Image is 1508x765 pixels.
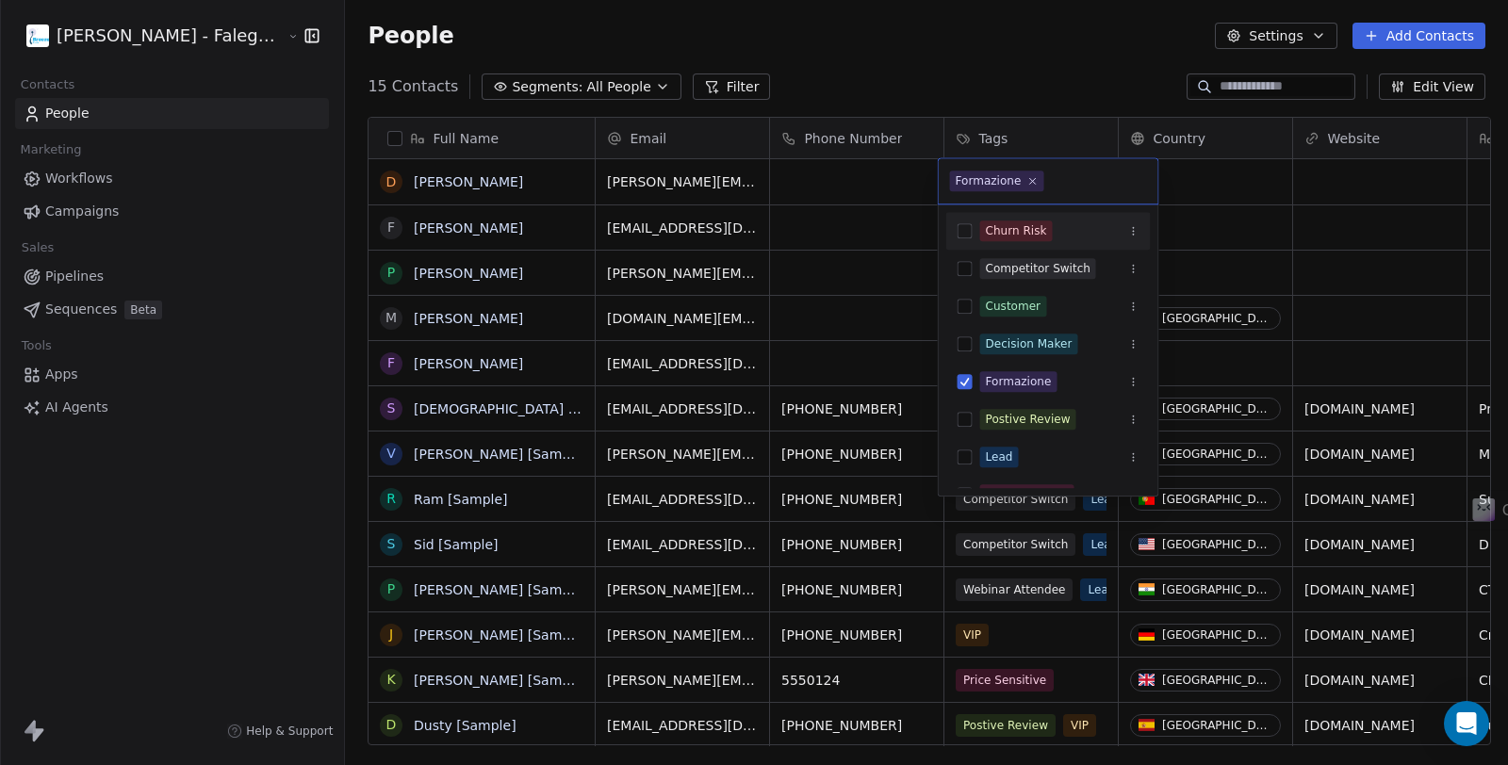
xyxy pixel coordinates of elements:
div: Lead [986,448,1013,465]
div: Formazione [956,172,1022,189]
div: Competitor Switch [986,260,1090,277]
div: Customer [986,298,1041,315]
div: Postive Review [986,411,1071,428]
div: Churn Risk [986,222,1047,239]
div: Suggestions [946,212,1151,702]
div: Decision Maker [986,335,1073,352]
div: Formazione [986,373,1052,390]
div: Price Sensitive [986,486,1069,503]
